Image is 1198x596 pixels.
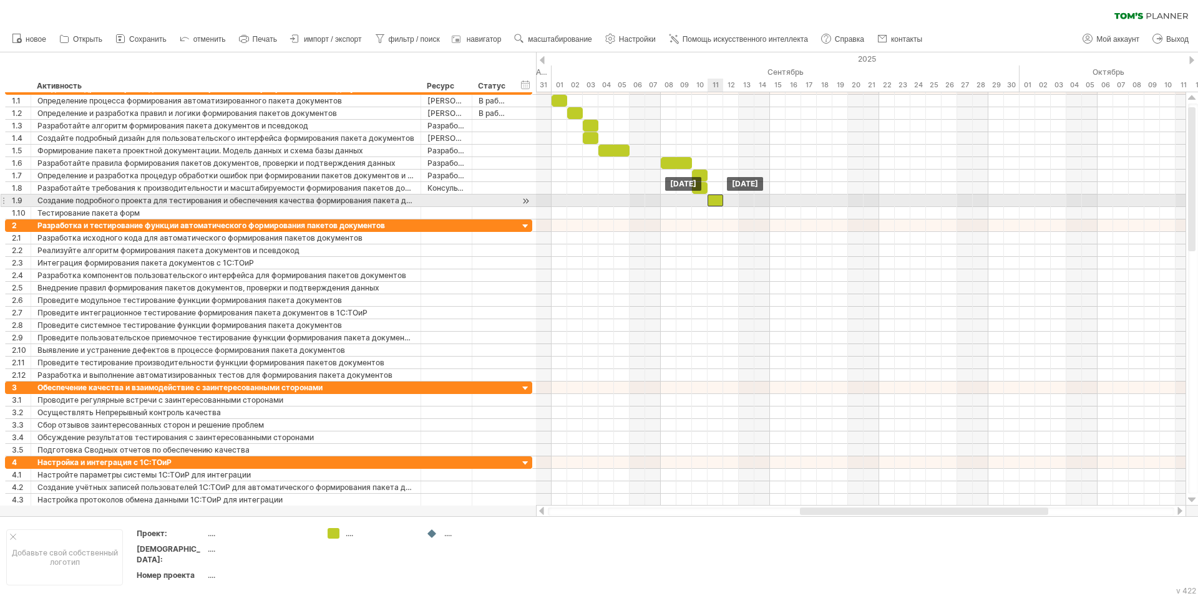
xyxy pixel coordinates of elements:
ya-tr-span: Сентябрь [767,67,804,77]
ya-tr-span: Печать [253,35,277,44]
div: 2.12 [12,369,31,381]
div: 1.9 [12,195,31,206]
div: 1.5 [12,145,31,156]
div: 1.7 [12,170,31,181]
div: 3.2 [12,406,31,418]
ya-tr-span: Настройки [619,35,656,44]
div: .... [208,544,313,554]
div: Понедельник, 29 сентября 2025 года [988,79,1004,92]
div: Пятница, 12 сентября 2025 года [723,79,739,92]
a: новое [9,31,50,47]
a: контакты [874,31,926,47]
ya-tr-span: импорт / экспорт [304,35,362,44]
ya-tr-span: Консультант [427,183,475,193]
div: 1.2 [12,107,31,119]
ya-tr-span: Проведите пользовательское приемочное тестирование функции формирования пакета документов [37,333,417,342]
div: 1.8 [12,182,31,194]
div: Вторник, 23 сентября 2025 года [895,79,910,92]
div: 2 [12,219,31,231]
ya-tr-span: Ресурс [427,81,454,90]
ya-tr-span: Проведите интеграционное тестирование формирования пакета документов в 1С:ТОиР [37,308,368,317]
ya-tr-span: Внедрение правил формирования пакетов документов, проверки и подтверждения данных [37,283,379,292]
div: 1.4 [12,132,31,144]
ya-tr-span: Проведите модульное тестирование функции формирования пакета документов [37,296,342,305]
ya-tr-span: [DEMOGRAPHIC_DATA]: [137,544,200,564]
a: Сохранить [112,31,170,47]
ya-tr-span: Сбор отзывов заинтересованных сторон и решение проблем [37,420,264,430]
a: отменить [177,31,230,47]
div: 4.3 [12,494,31,506]
ya-tr-span: Проведите системное тестирование функции формирования пакета документов [37,320,342,330]
a: Настройки [602,31,660,47]
div: 2.1 [12,232,31,244]
ya-tr-span: Разработчик [427,158,475,168]
div: Среда, 24 сентября 2025 года [910,79,926,92]
div: Суббота, 11 октября 2025 года [1176,79,1191,92]
div: 1.6 [12,157,31,169]
ya-tr-span: Выход [1166,35,1189,44]
ya-tr-span: Определение и разработка правил и логики формирования пакетов документов [37,108,337,118]
div: Среда, 17 сентября 2025 года [801,79,817,92]
ya-tr-span: Проведите тестирование производительности функции формирования пакетов документов [37,358,384,367]
ya-tr-span: [PERSON_NAME] [427,96,490,105]
ya-tr-span: Настройка и интеграция с 1С:ТОиР [37,458,172,467]
ya-tr-span: Разработчик [427,171,475,180]
a: Печать [236,31,281,47]
div: 2.11 [12,357,31,368]
div: 1.10 [12,207,31,219]
div: Пятница, 26 сентября 2025 года [942,79,957,92]
a: масштабирование [511,31,595,47]
div: Понедельник, 8 сентября 2025 года [661,79,676,92]
div: Среда, 1 октября 2025 года [1020,79,1035,92]
a: Открыть [56,31,106,47]
ya-tr-span: В работе [479,96,512,105]
ya-tr-span: Определение и разработка процедур обработки ошибок при формировании пакетов документов и их восст... [37,171,479,180]
a: Мой аккаунт [1079,31,1143,47]
ya-tr-span: Мой аккаунт [1096,35,1139,44]
div: Четверг, 11 сентября 2025 года [708,79,723,92]
ya-tr-span: v 422 [1176,586,1196,595]
ya-tr-span: контакты [891,35,922,44]
div: 2.7 [12,307,31,319]
ya-tr-span: Октябрь [1093,67,1124,77]
ya-tr-span: Осуществлять Непрерывный контроль качества [37,408,221,417]
ya-tr-span: Реализуйте алгоритм формирования пакета документов и псевдокод [37,246,299,255]
ya-tr-span: Проводите регулярные встречи с заинтересованными сторонами [37,395,283,405]
div: 2.8 [12,319,31,331]
ya-tr-span: Статус [478,81,505,90]
div: перейдите к действию [520,195,532,208]
div: Среда, 8 октября 2025 года [1129,79,1144,92]
div: Суббота, 4 октября 2025 года [1066,79,1082,92]
ya-tr-span: Тестирование пакета форм [37,208,140,218]
ya-tr-span: Разработайте правила формирования пакетов документов, проверки и подтверждения данных [37,158,396,168]
div: 3 [12,382,31,393]
a: навигатор [450,31,505,47]
ya-tr-span: Разработка компонентов пользовательского интерфейса для формирования пакетов документов [37,271,406,280]
div: Воскресенье, 28 сентября 2025 года [973,79,988,92]
a: импорт / экспорт [287,31,366,47]
ya-tr-span: Формирование пакета проектной документации. Модель данных и схема базы данных [37,146,363,155]
div: Четверг, 9 октября 2025 года [1144,79,1160,92]
div: Воскресенье, 31 августа 2025 года [536,79,552,92]
div: 3.3 [12,419,31,431]
div: 3.5 [12,444,31,456]
div: Суббота, 13 сентября 2025 года [739,79,754,92]
ya-tr-span: Обеспечение качества и взаимодействие с заинтересованными сторонами [37,383,323,392]
div: Понедельник, 15 сентября 2025 года [770,79,786,92]
div: Пятница, 3 октября 2025 года [1051,79,1066,92]
div: Вторник, 9 сентября 2025 года [676,79,692,92]
ya-tr-span: Разработчик [427,121,475,130]
div: Понедельник, 22 сентября 2025 года [879,79,895,92]
div: Вторник, 30 сентября 2025 года [1004,79,1020,92]
div: 2.6 [12,294,31,306]
div: 4.1 [12,469,31,481]
div: Воскресенье, 21 сентября 2025 года [864,79,879,92]
ya-tr-span: [PERSON_NAME] [427,108,490,118]
ya-tr-span: Август [536,67,562,77]
ya-tr-span: Создайте подробный дизайн для пользовательского интерфейса формирования пакета документов [37,133,414,143]
ya-tr-span: масштабирование [528,35,592,44]
ya-tr-span: В работе [479,108,512,118]
div: .... [208,528,313,539]
div: Пятница, 10 октября 2025 года [1160,79,1176,92]
ya-tr-span: Определение процесса формирования автоматизированного пакета документов [37,96,342,105]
